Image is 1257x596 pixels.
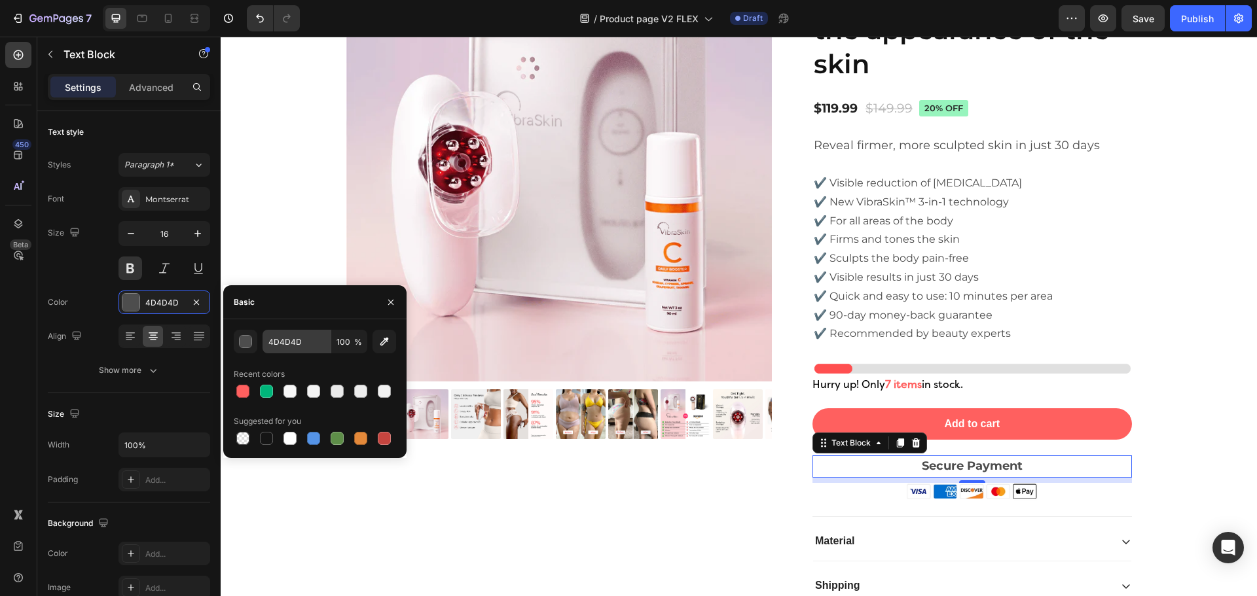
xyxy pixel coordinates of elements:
[701,422,802,436] span: Secure Payment
[594,12,597,26] span: /
[600,12,699,26] span: Product page V2 FLEX
[48,159,71,171] div: Styles
[743,12,763,24] span: Draft
[594,498,634,512] p: Material
[699,63,748,80] pre: 20% off
[48,582,71,593] div: Image
[145,548,207,560] div: Add...
[724,381,779,394] div: Add to cart
[86,10,92,26] p: 7
[234,415,301,427] div: Suggested for you
[247,5,300,31] div: Undo/Redo
[64,46,175,62] p: Text Block
[48,126,84,138] div: Text style
[354,336,362,348] span: %
[1121,5,1165,31] button: Save
[594,542,639,556] p: Shipping
[592,419,911,441] div: Rich Text Editor. Editing area: main
[12,139,31,150] div: 450
[608,400,653,412] div: Text Block
[145,194,207,205] div: Montserrat
[48,515,111,533] div: Background
[124,159,174,171] span: Paragraph 1*
[48,439,69,451] div: Width
[48,474,78,485] div: Padding
[145,474,207,486] div: Add...
[48,406,82,423] div: Size
[145,582,207,594] div: Add...
[592,63,638,82] div: $119.99
[48,224,82,242] div: Size
[10,239,31,250] div: Beta
[234,296,255,308] div: Basic
[99,364,160,377] div: Show more
[1181,12,1214,26] div: Publish
[234,368,285,380] div: Recent colors
[592,340,742,356] p: Hurry up! Only in stock.
[48,328,84,345] div: Align
[686,446,817,464] img: gempages_572554177977255064-0c4f1145-ffe5-446d-a4d6-67a507fcba9c.png
[644,61,693,83] div: $149.99
[592,372,911,404] button: Add to cart
[48,296,68,308] div: Color
[263,330,331,353] input: Eg: FFFFFF
[145,297,183,309] div: 4D4D4D
[221,37,1257,596] iframe: Design area
[119,433,209,457] input: Auto
[1133,13,1154,24] span: Save
[118,153,210,177] button: Paragraph 1*
[5,5,98,31] button: 7
[665,342,701,354] strong: 7 items
[48,193,64,205] div: Font
[1170,5,1225,31] button: Publish
[65,80,101,94] p: Settings
[1212,532,1244,563] div: Open Intercom Messenger
[48,359,210,382] button: Show more
[48,548,68,559] div: Color
[593,137,910,307] p: ✔️ Visible reduction of [MEDICAL_DATA] ✔️ New VibraSkin™ 3-in-1 technology ✔️ For all areas of th...
[593,101,879,116] span: Reveal firmer, more sculpted skin in just 30 days
[129,80,173,94] p: Advanced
